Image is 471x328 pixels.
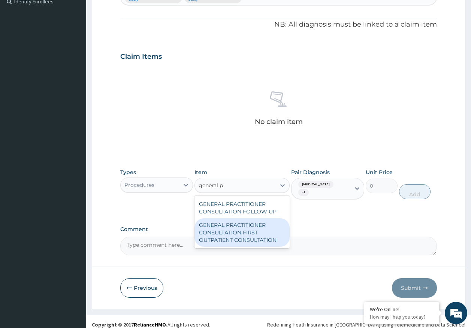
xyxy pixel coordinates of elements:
[120,53,162,61] h3: Claim Items
[92,321,167,328] strong: Copyright © 2017 .
[120,226,437,233] label: Comment
[123,4,141,22] div: Minimize live chat window
[4,204,143,231] textarea: Type your message and hit 'Enter'
[366,168,393,176] label: Unit Price
[120,20,437,30] p: NB: All diagnosis must be linked to a claim item
[194,197,290,218] div: GENERAL PRACTITIONER CONSULTATION FOLLOW UP
[124,181,154,189] div: Procedures
[255,118,303,125] p: No claim item
[134,321,166,328] a: RelianceHMO
[370,306,434,313] div: We're Online!
[120,169,136,176] label: Types
[291,168,330,176] label: Pair Diagnosis
[370,314,434,320] p: How may I help you today?
[298,189,309,196] span: + 1
[194,168,207,176] label: Item
[194,218,290,247] div: GENERAL PRACTITIONER CONSULTATION FIRST OUTPATIENT CONSULTATION
[43,94,103,170] span: We're online!
[392,278,437,298] button: Submit
[298,181,333,188] span: [MEDICAL_DATA]
[120,278,163,298] button: Previous
[14,37,30,56] img: d_794563401_company_1708531726252_794563401
[39,42,126,52] div: Chat with us now
[399,184,431,199] button: Add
